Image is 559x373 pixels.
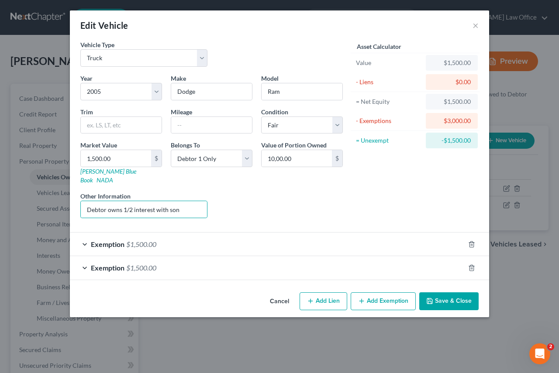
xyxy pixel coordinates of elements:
span: $1,500.00 [126,240,156,248]
button: Add Lien [300,292,347,311]
div: $0.00 [433,78,471,86]
button: Add Exemption [351,292,416,311]
label: Other Information [80,192,131,201]
div: = Net Equity [356,97,422,106]
div: $ [332,150,342,167]
label: Model [261,74,279,83]
button: × [473,20,479,31]
input: ex. Altima [262,83,342,100]
span: Make [171,75,186,82]
div: $1,500.00 [433,97,471,106]
label: Vehicle Type [80,40,114,49]
div: $3,000.00 [433,116,471,125]
div: $ [151,150,162,167]
label: Mileage [171,107,192,116]
label: Trim [80,107,93,116]
span: Exemption [91,240,124,248]
div: $1,500.00 [433,58,471,67]
label: Year [80,74,93,83]
div: Edit Vehicle [80,19,128,31]
input: ex. LS, LT, etc [81,117,162,133]
iframe: Intercom live chat [529,343,550,364]
label: Condition [261,107,288,116]
div: Value [356,58,422,67]
label: Asset Calculator [357,42,401,51]
input: 0.00 [81,150,151,167]
div: -$1,500.00 [433,136,471,145]
a: NADA [97,176,113,184]
span: $1,500.00 [126,263,156,272]
input: 0.00 [262,150,332,167]
input: ex. Nissan [171,83,252,100]
div: = Unexempt [356,136,422,145]
a: [PERSON_NAME] Blue Book [80,168,136,184]
button: Cancel [263,293,296,311]
input: -- [171,117,252,133]
button: Save & Close [419,292,479,311]
span: Exemption [91,263,124,272]
label: Value of Portion Owned [261,140,327,150]
label: Market Value [80,140,117,150]
span: 2 [547,343,554,350]
div: - Exemptions [356,116,422,125]
input: (optional) [81,201,207,218]
span: Belongs To [171,141,200,149]
div: - Liens [356,78,422,86]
